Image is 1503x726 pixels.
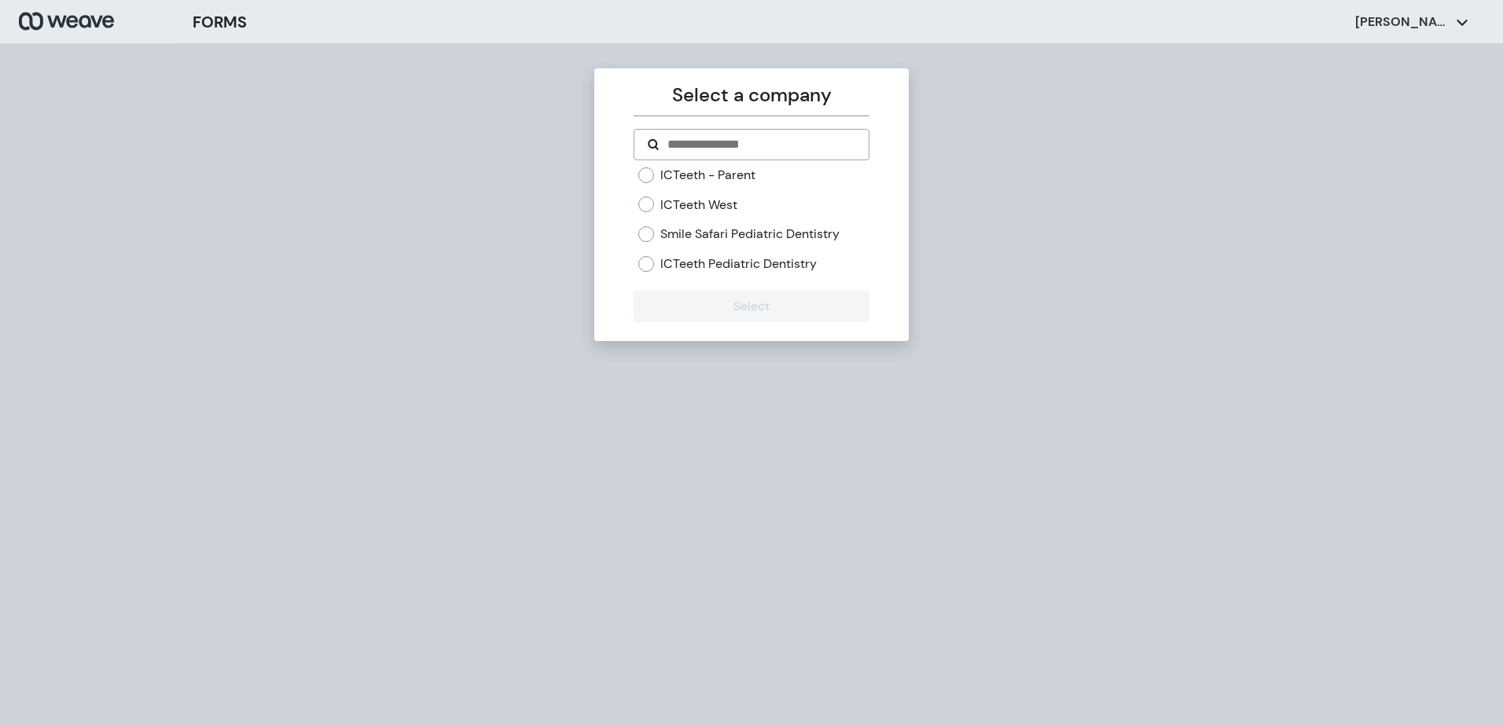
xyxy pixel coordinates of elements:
label: ICTeeth - Parent [660,167,755,184]
h3: FORMS [193,10,247,34]
input: Search [666,135,855,154]
label: ICTeeth West [660,196,737,214]
label: ICTeeth Pediatric Dentistry [660,255,817,273]
button: Select [634,291,869,322]
p: [PERSON_NAME] [1355,13,1450,31]
label: Smile Safari Pediatric Dentistry [660,225,840,243]
p: Select a company [634,81,869,109]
